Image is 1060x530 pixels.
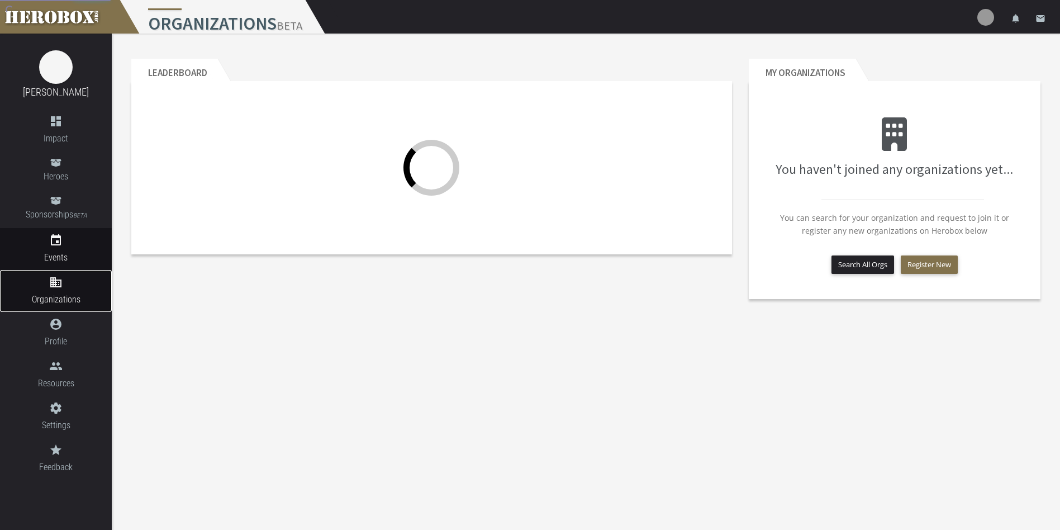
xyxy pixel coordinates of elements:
small: BETA [277,18,302,33]
i: notifications [1011,13,1021,23]
img: user-image [977,9,994,26]
i: email [1035,13,1045,23]
img: image [39,50,73,84]
p: You can search for your organization and request to join it or register any new organizations on ... [757,211,1032,237]
small: BETA [73,212,87,219]
h2: My Organizations [749,59,855,81]
a: [PERSON_NAME] [23,86,89,98]
button: Search All Orgs [831,255,894,274]
i: domain [49,276,63,289]
h3: You haven't joined any organizations yet... [757,117,1032,177]
h2: Leaderboard [131,59,217,81]
button: Register New [901,255,958,274]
